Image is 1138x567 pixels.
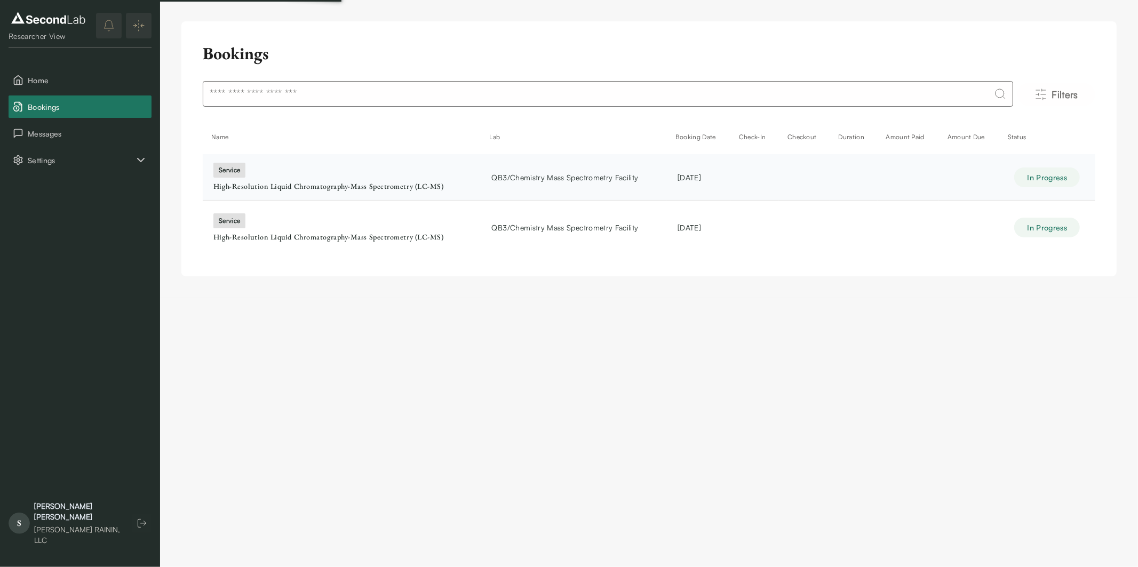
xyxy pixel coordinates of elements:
[213,233,471,242] div: High-Resolution Liquid Chromatography-Mass Spectrometry (LC-MS)
[481,124,667,150] th: Lab
[1014,218,1080,237] div: In Progress
[492,172,639,183] span: QB3/Chemistry Mass Spectrometry Facility
[730,124,779,150] th: Check-In
[9,31,88,42] div: Researcher View
[1052,87,1078,102] span: Filters
[9,95,152,118] button: Bookings
[779,124,830,150] th: Checkout
[9,69,152,91] button: Home
[878,124,939,150] th: Amount Paid
[830,124,878,150] th: Duration
[1017,83,1095,106] button: Filters
[9,10,88,27] img: logo
[213,214,471,242] a: serviceHigh-Resolution Liquid Chromatography-Mass Spectrometry (LC-MS)
[203,43,269,64] h2: Bookings
[1014,167,1080,187] div: In Progress
[213,213,245,228] div: service
[213,182,471,191] div: High-Resolution Liquid Chromatography-Mass Spectrometry (LC-MS)
[213,163,245,178] div: service
[28,155,134,166] span: Settings
[28,101,147,113] span: Bookings
[9,149,152,171] div: Settings sub items
[667,124,730,150] th: Booking Date
[126,13,152,38] button: Expand/Collapse sidebar
[213,164,471,191] a: serviceHigh-Resolution Liquid Chromatography-Mass Spectrometry (LC-MS)
[9,149,152,171] button: Settings
[939,124,999,150] th: Amount Due
[492,222,639,233] span: QB3/Chemistry Mass Spectrometry Facility
[96,13,122,38] button: notifications
[28,75,147,86] span: Home
[203,124,481,150] th: Name
[28,128,147,139] span: Messages
[999,124,1095,150] th: Status
[9,122,152,145] button: Messages
[678,172,720,183] div: [DATE]
[678,222,720,233] div: [DATE]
